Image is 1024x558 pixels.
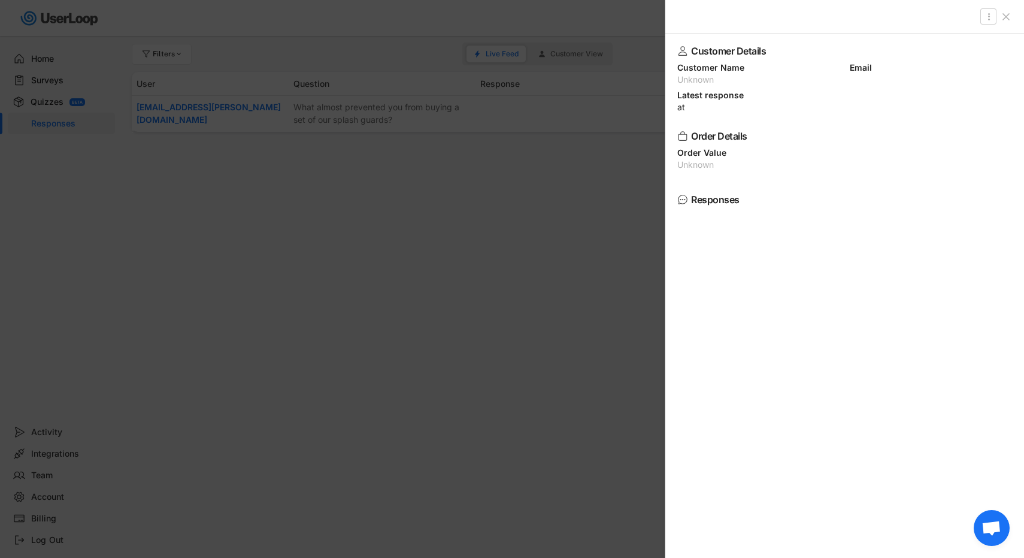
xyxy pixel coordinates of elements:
[974,510,1010,546] div: Open chat
[691,131,993,141] div: Order Details
[677,64,840,72] div: Customer Name
[987,10,990,23] text: 
[677,76,840,84] div: Unknown
[983,10,995,24] button: 
[677,91,1012,99] div: Latest response
[677,103,1012,111] div: at
[677,149,1012,157] div: Order Value
[677,161,1012,169] div: Unknown
[691,195,993,204] div: Responses
[850,64,1013,72] div: Email
[691,46,993,56] div: Customer Details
